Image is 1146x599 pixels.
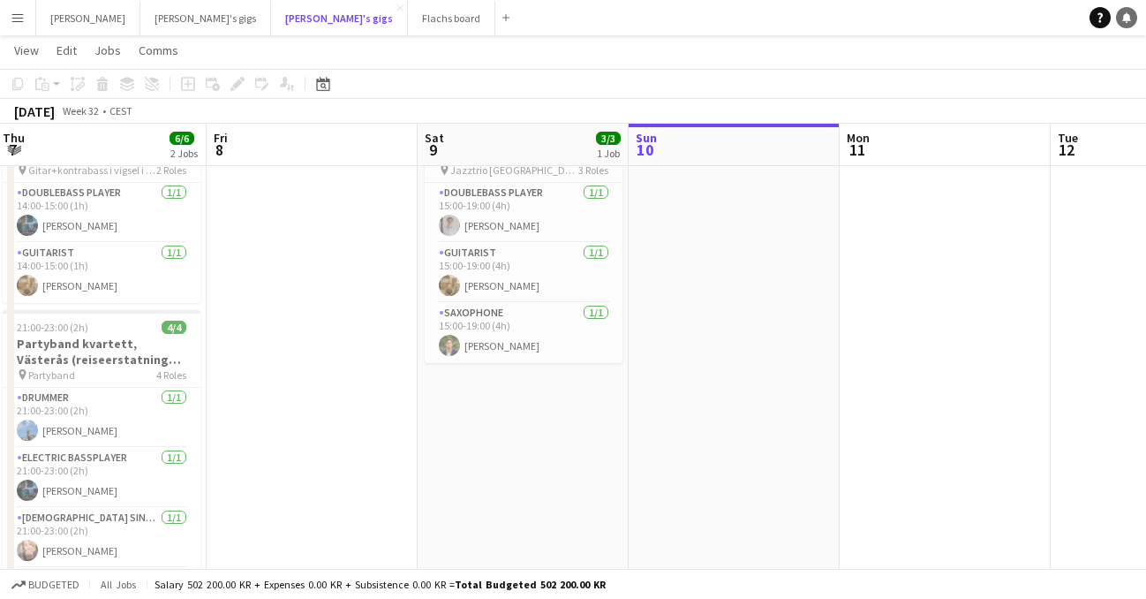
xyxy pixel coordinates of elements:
button: Budgeted [9,575,82,595]
span: 21:00-23:00 (2h) [17,321,88,334]
app-card-role: Doublebass Player1/114:00-15:00 (1h)[PERSON_NAME] [3,183,200,243]
a: Jobs [87,39,128,62]
button: [PERSON_NAME]'s gigs [271,1,408,35]
div: CEST [109,104,132,118]
span: Jazztrio [GEOGRAPHIC_DATA] [450,163,578,177]
app-card-role: Saxophone1/115:00-19:00 (4h)[PERSON_NAME] [425,303,622,363]
h3: Partyband kvartett, Västerås (reiseerstatning tilkommer) [3,336,200,368]
span: Tue [1058,130,1078,146]
span: View [14,42,39,58]
a: Comms [132,39,185,62]
a: Edit [49,39,84,62]
span: Thu [3,130,25,146]
app-card-role: Electric Bassplayer1/121:00-23:00 (2h)[PERSON_NAME] [3,448,200,508]
app-job-card: 15:00-19:00 (4h)3/3Jazztrio [GEOGRAPHIC_DATA] Jazztrio [GEOGRAPHIC_DATA]3 RolesDoublebass Player1... [425,105,622,363]
span: Comms [139,42,178,58]
app-card-role: Guitarist1/115:00-19:00 (4h)[PERSON_NAME] [425,243,622,303]
span: Sat [425,130,444,146]
div: [DATE] [14,102,55,120]
span: 3/3 [596,132,621,145]
span: 10 [633,140,657,160]
span: Fri [214,130,228,146]
div: 2 Jobs [170,147,198,160]
button: [PERSON_NAME]'s gigs [140,1,271,35]
span: 6/6 [170,132,194,145]
span: Partyband [28,368,75,382]
span: 3 Roles [578,163,608,177]
span: Week 32 [58,104,102,118]
span: Total Budgeted 502 200.00 KR [455,578,606,591]
app-card-role: Doublebass Player1/115:00-19:00 (4h)[PERSON_NAME] [425,183,622,243]
span: 11 [844,140,870,160]
app-card-role: Drummer1/121:00-23:00 (2h)[PERSON_NAME] [3,388,200,448]
span: 12 [1055,140,1078,160]
span: Mon [847,130,870,146]
span: Edit [57,42,77,58]
span: Budgeted [28,579,79,591]
div: 1 Job [597,147,620,160]
span: Jobs [94,42,121,58]
div: Salary 502 200.00 KR + Expenses 0.00 KR + Subsistence 0.00 KR = [155,578,606,591]
a: View [7,39,46,62]
span: Gitar+kontrabass i vigsel i Västerås [28,163,156,177]
span: 9 [422,140,444,160]
span: 2 Roles [156,163,186,177]
span: 4 Roles [156,368,186,382]
span: 8 [211,140,228,160]
app-job-card: 14:00-15:00 (1h)2/2Gitar og kontrabass, vigsel Västerås Gitar+kontrabass i vigsel i Västerås2 Rol... [3,105,200,303]
span: Sun [636,130,657,146]
button: [PERSON_NAME] [36,1,140,35]
app-job-card: 21:00-23:00 (2h)4/4Partyband kvartett, Västerås (reiseerstatning tilkommer) Partyband4 RolesDrumm... [3,310,200,572]
app-card-role: [DEMOGRAPHIC_DATA] Singer1/121:00-23:00 (2h)[PERSON_NAME] [3,508,200,568]
app-card-role: Guitarist1/114:00-15:00 (1h)[PERSON_NAME] [3,243,200,303]
span: All jobs [97,578,139,591]
button: Flachs board [408,1,495,35]
span: 4/4 [162,321,186,334]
